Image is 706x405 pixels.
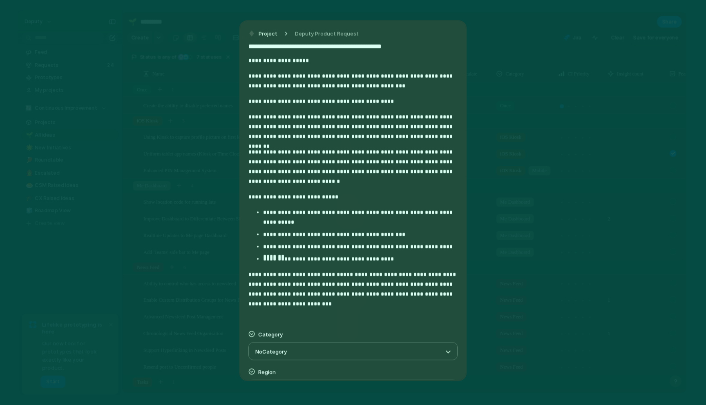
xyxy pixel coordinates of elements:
span: Deputy Product Request [295,29,359,38]
span: No Category [255,348,287,355]
span: Category [258,331,283,338]
span: Project [259,29,277,38]
button: Project [246,28,280,40]
button: Deputy Product Request [290,28,364,40]
span: Region [258,369,276,375]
